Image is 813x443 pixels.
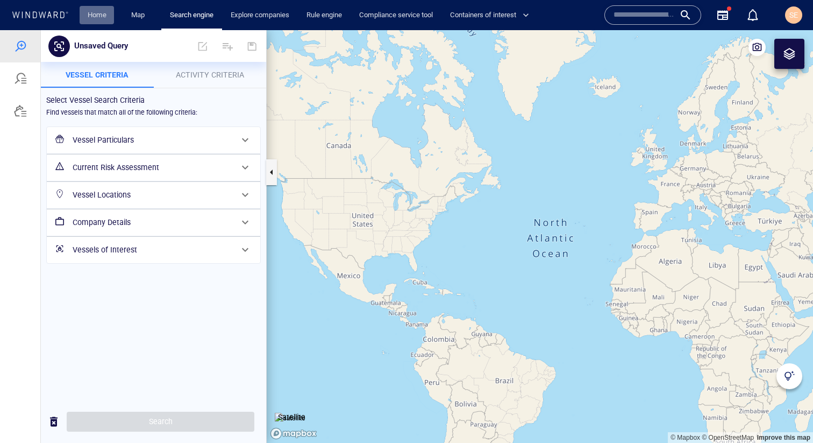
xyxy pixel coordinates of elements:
div: Current Risk Assessment [47,124,260,151]
button: Unsaved Query [70,6,132,26]
a: Map [127,6,153,25]
span: Vessel criteria [66,40,129,49]
h6: Select Vessel Search Criteria [46,64,261,77]
h6: Find vessels that match all of the following criteria: [46,77,197,88]
h6: Vessels of Interest [73,213,232,227]
a: Mapbox [671,404,700,411]
div: Company Details [47,179,260,206]
span: Activity Criteria [176,40,244,49]
button: Containers of interest [446,6,538,25]
a: Search engine [166,6,218,25]
p: Unsaved Query [74,9,128,23]
div: Vessel Particulars [47,97,260,123]
h6: Vessel Locations [73,158,232,172]
h6: Current Risk Assessment [73,131,232,144]
a: Compliance service tool [355,6,437,25]
span: Containers of interest [450,9,529,22]
p: Satellite [278,381,305,393]
a: Rule engine [302,6,346,25]
a: Home [83,6,111,25]
span: SE [789,11,798,19]
div: Notification center [746,9,759,22]
img: satellite [275,383,305,393]
button: Home [80,6,114,25]
button: Map [123,6,157,25]
iframe: Chat [767,395,805,435]
h6: Vessel Particulars [73,103,232,117]
h6: Company Details [73,186,232,199]
button: SE [783,4,804,26]
div: Vessels of Interest [47,207,260,233]
div: Vessel Locations [47,152,260,178]
span: Edit [191,3,215,29]
a: Explore companies [226,6,294,25]
a: OpenStreetMap [702,404,754,411]
a: Map feedback [757,404,810,411]
a: Mapbox logo [270,397,317,410]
